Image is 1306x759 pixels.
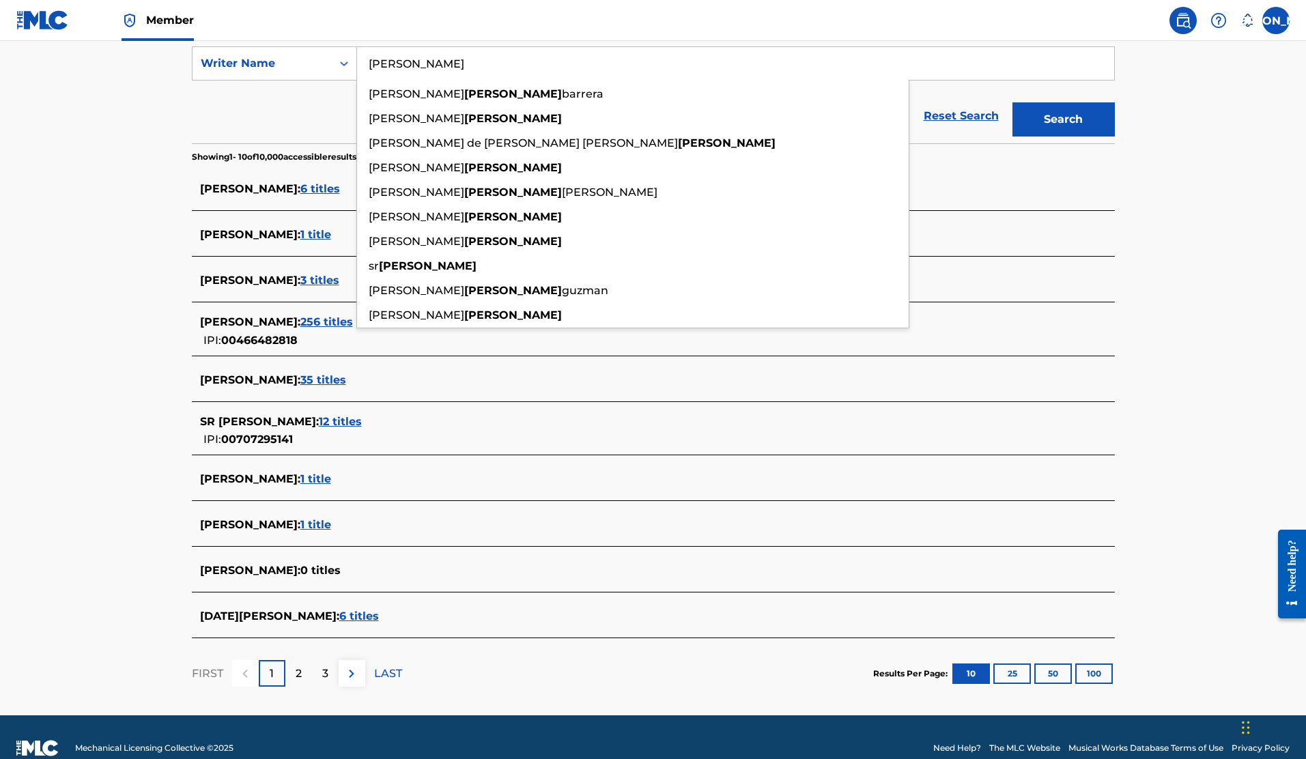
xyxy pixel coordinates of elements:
[201,55,324,72] div: Writer Name
[369,284,464,297] span: [PERSON_NAME]
[464,186,562,199] strong: [PERSON_NAME]
[203,433,221,446] span: IPI:
[369,137,678,149] span: [PERSON_NAME] de [PERSON_NAME] [PERSON_NAME]
[75,742,233,754] span: Mechanical Licensing Collective © 2025
[369,161,464,174] span: [PERSON_NAME]
[464,284,562,297] strong: [PERSON_NAME]
[464,161,562,174] strong: [PERSON_NAME]
[192,151,410,163] p: Showing 1 - 10 of 10,000 accessible results (Total 47,520 )
[562,87,604,100] span: barrera
[200,182,300,195] span: [PERSON_NAME] :
[1068,742,1223,754] a: Musical Works Database Terms of Use
[873,668,951,680] p: Results Per Page:
[933,742,981,754] a: Need Help?
[16,740,59,756] img: logo
[221,433,293,446] span: 00707295141
[369,210,464,223] span: [PERSON_NAME]
[989,742,1060,754] a: The MLC Website
[464,112,562,125] strong: [PERSON_NAME]
[200,610,339,622] span: [DATE][PERSON_NAME] :
[200,472,300,485] span: [PERSON_NAME] :
[1210,12,1227,29] img: help
[464,87,562,100] strong: [PERSON_NAME]
[369,112,464,125] span: [PERSON_NAME]
[1012,102,1115,137] button: Search
[339,610,379,622] span: 6 titles
[917,101,1006,131] a: Reset Search
[200,373,300,386] span: [PERSON_NAME] :
[200,274,300,287] span: [PERSON_NAME] :
[322,665,328,682] p: 3
[464,309,562,321] strong: [PERSON_NAME]
[1034,663,1072,684] button: 50
[1175,12,1191,29] img: search
[300,315,353,328] span: 256 titles
[200,415,319,428] span: SR [PERSON_NAME] :
[562,186,657,199] span: [PERSON_NAME]
[200,228,300,241] span: [PERSON_NAME] :
[1268,519,1306,629] iframe: Resource Center
[374,665,402,682] p: LAST
[300,182,340,195] span: 6 titles
[562,284,608,297] span: guzman
[369,186,464,199] span: [PERSON_NAME]
[993,663,1031,684] button: 25
[1075,663,1113,684] button: 100
[369,87,464,100] span: [PERSON_NAME]
[379,259,477,272] strong: [PERSON_NAME]
[192,665,223,682] p: FIRST
[200,518,300,531] span: [PERSON_NAME] :
[16,10,69,30] img: MLC Logo
[300,228,331,241] span: 1 title
[369,309,464,321] span: [PERSON_NAME]
[1169,7,1197,34] a: Public Search
[200,564,300,577] span: [PERSON_NAME] :
[1242,707,1250,748] div: Drag
[1205,7,1232,34] div: Help
[146,12,194,28] span: Member
[952,663,990,684] button: 10
[270,665,274,682] p: 1
[122,12,138,29] img: Top Rightsholder
[343,665,360,682] img: right
[192,46,1115,143] form: Search Form
[319,415,362,428] span: 12 titles
[369,235,464,248] span: [PERSON_NAME]
[300,472,331,485] span: 1 title
[1262,7,1290,34] div: User Menu
[1238,693,1306,759] iframe: Chat Widget
[678,137,776,149] strong: [PERSON_NAME]
[369,259,379,272] span: sr
[300,518,331,531] span: 1 title
[464,235,562,248] strong: [PERSON_NAME]
[296,665,302,682] p: 2
[221,334,298,347] span: 00466482818
[200,315,300,328] span: [PERSON_NAME] :
[300,564,341,577] span: 0 titles
[300,373,346,386] span: 35 titles
[464,210,562,223] strong: [PERSON_NAME]
[203,334,221,347] span: IPI:
[300,274,339,287] span: 3 titles
[1232,742,1290,754] a: Privacy Policy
